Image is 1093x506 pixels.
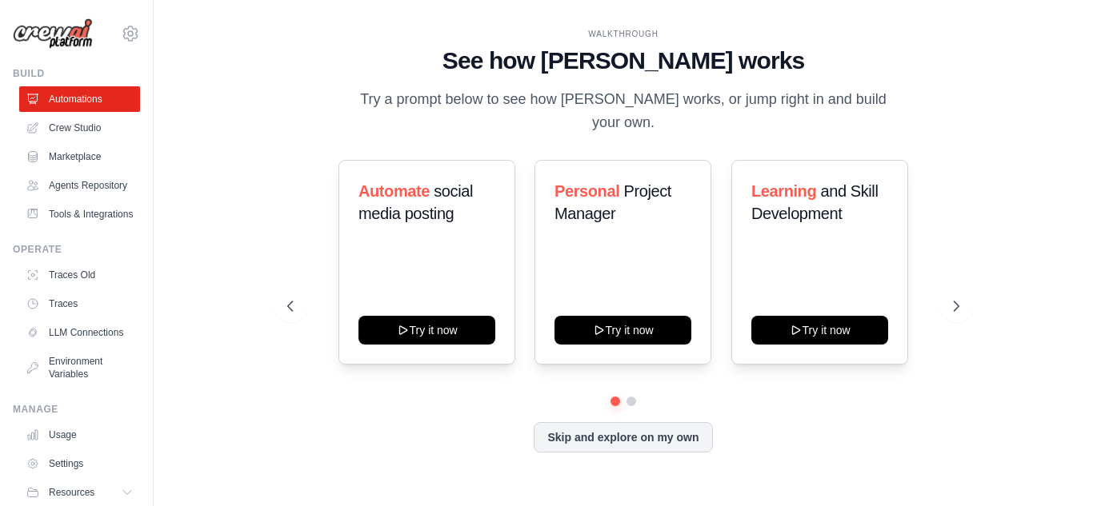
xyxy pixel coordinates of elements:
div: Build [13,67,140,80]
button: Try it now [751,316,888,345]
button: Resources [19,480,140,505]
button: Skip and explore on my own [534,422,712,452]
a: Agents Repository [19,173,140,198]
a: Crew Studio [19,115,140,141]
span: Learning [751,182,816,200]
div: Manage [13,403,140,416]
a: Settings [19,451,140,476]
iframe: Chat Widget [1013,429,1093,506]
h1: See how [PERSON_NAME] works [287,46,959,75]
p: Try a prompt below to see how [PERSON_NAME] works, or jump right in and build your own. [354,88,892,135]
a: Tools & Integrations [19,201,140,227]
span: and Skill Development [751,182,878,222]
div: Operate [13,243,140,256]
a: Usage [19,422,140,448]
button: Try it now [555,316,691,345]
div: WALKTHROUGH [287,28,959,40]
span: Personal [555,182,619,200]
span: Resources [49,486,94,499]
img: Logo [13,18,93,50]
a: Marketplace [19,144,140,169]
a: Traces [19,291,140,317]
a: Traces Old [19,262,140,288]
a: Environment Variables [19,349,140,387]
a: Automations [19,86,140,112]
button: Try it now [358,316,495,345]
span: Automate [358,182,430,200]
a: LLM Connections [19,320,140,345]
